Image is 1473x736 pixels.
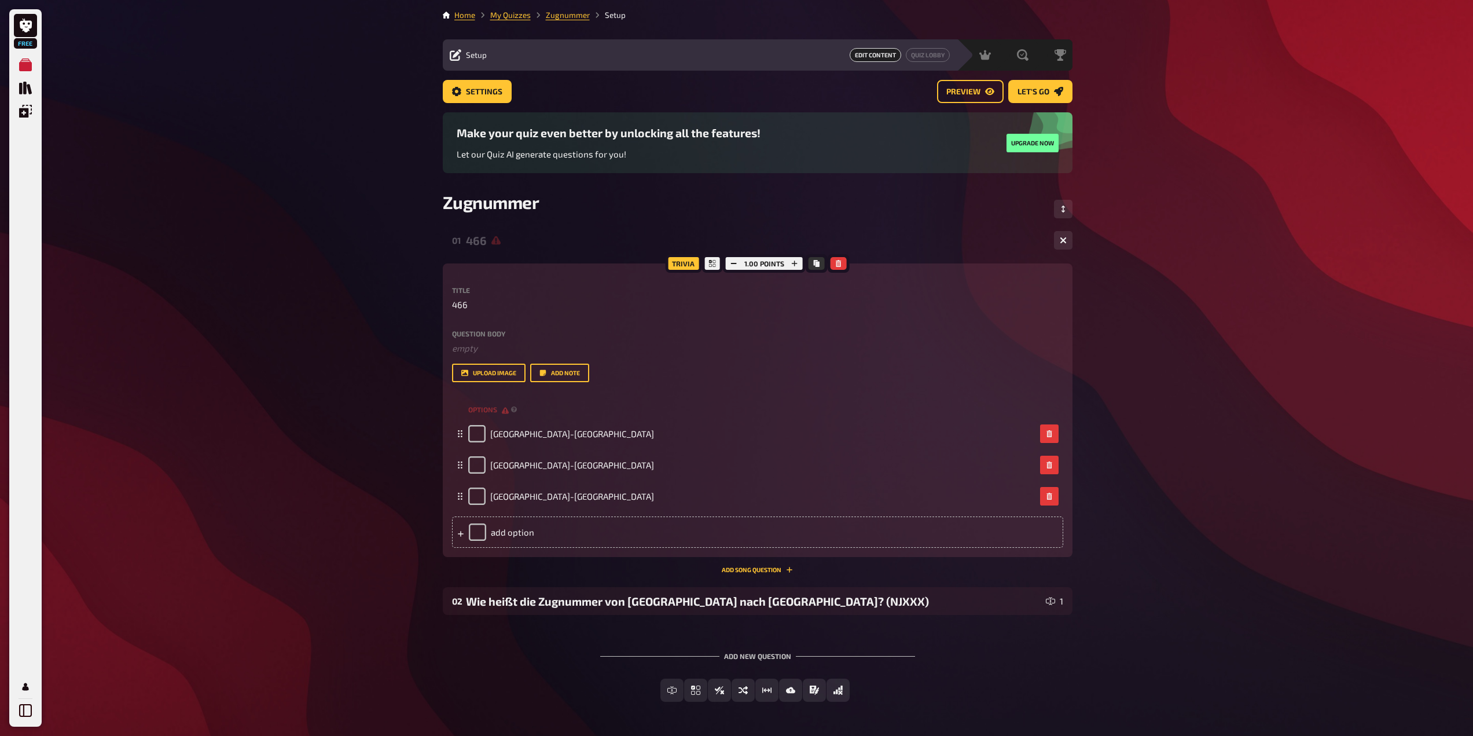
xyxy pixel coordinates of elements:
[722,566,793,573] button: Add Song question
[1008,80,1072,103] a: Let's go
[457,126,761,140] h3: Make your quiz even better by unlocking all the features!
[755,679,778,702] button: Estimation Question
[452,298,468,312] span: 466
[660,679,684,702] button: Free Text Input
[14,675,37,698] a: My Account
[906,48,950,62] a: Quiz Lobby
[452,287,1063,294] label: Title
[466,234,1045,247] div: 466
[452,517,1063,548] div: add option
[466,88,502,96] span: Settings
[708,679,731,702] button: True / False
[490,10,531,20] a: My Quizzes
[1007,134,1059,152] button: Upgrade now
[452,596,461,606] div: 02
[14,76,37,100] a: Quiz Library
[443,192,539,213] span: Zugnummer
[1054,200,1072,218] button: Change Order
[1017,88,1049,96] span: Let's go
[530,364,589,382] button: Add note
[546,10,590,20] a: Zugnummer
[452,364,526,382] button: upload image
[946,88,980,96] span: Preview
[827,679,850,702] button: Offline Question
[531,9,590,21] li: Zugnummer
[490,491,654,501] span: [GEOGRAPHIC_DATA]-[GEOGRAPHIC_DATA]
[457,149,626,159] span: Let our Quiz AI generate questions for you!
[809,257,825,270] button: Copy
[600,634,915,669] div: Add new question
[684,679,707,702] button: Multiple Choice
[937,80,1004,103] a: Preview
[490,429,654,439] span: [GEOGRAPHIC_DATA]-[GEOGRAPHIC_DATA]
[466,50,487,60] span: Setup
[15,40,36,47] span: Free
[14,100,37,123] a: Overlays
[732,679,755,702] button: Sorting Question
[803,679,826,702] button: Prose (Long text)
[850,48,901,62] span: Edit Content
[454,10,475,20] a: Home
[590,9,626,21] li: Setup
[1046,596,1063,606] div: 1
[443,80,512,103] a: Settings
[468,405,509,415] span: options
[454,9,475,21] li: Home
[452,330,1063,337] label: Question body
[466,595,1041,608] div: Wie heißt die Zugnummer von [GEOGRAPHIC_DATA] nach [GEOGRAPHIC_DATA]? (NJXXX)
[452,235,461,246] div: 01
[14,53,37,76] a: My Quizzes
[475,9,531,21] li: My Quizzes
[665,254,701,273] div: Trivia
[779,679,802,702] button: Image Answer
[723,254,806,273] div: 1.00 points
[490,460,654,470] span: [GEOGRAPHIC_DATA]-[GEOGRAPHIC_DATA]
